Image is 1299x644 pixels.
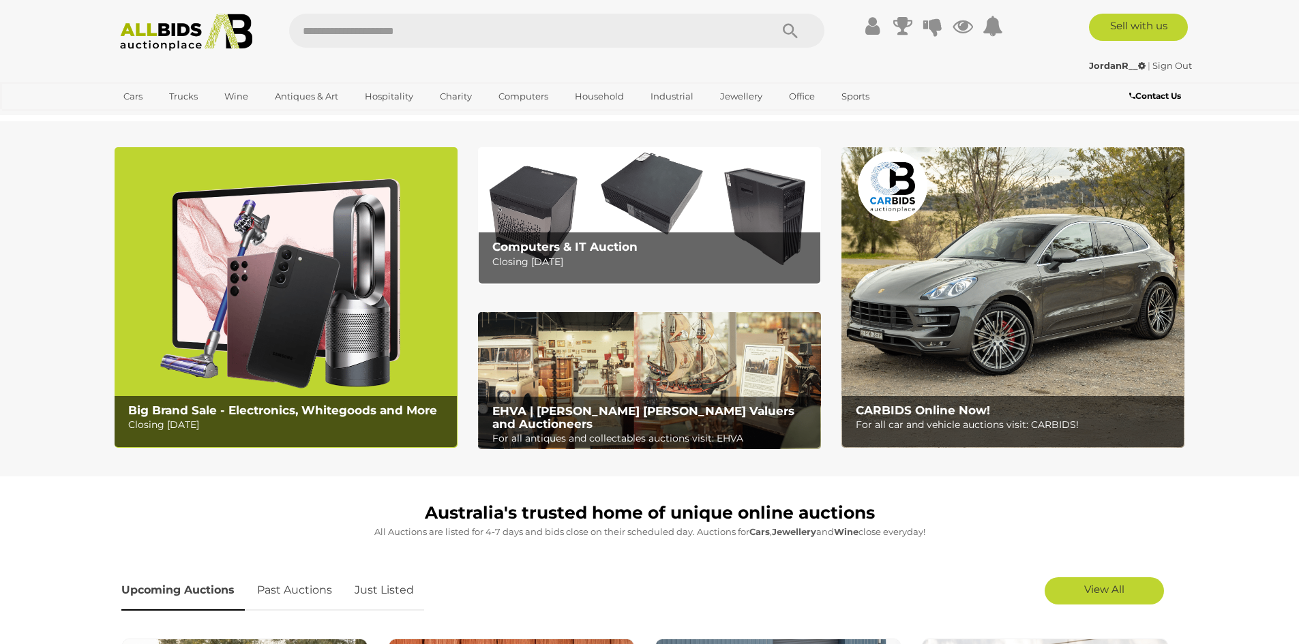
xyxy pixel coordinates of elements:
a: Trucks [160,85,207,108]
strong: Jewellery [772,526,816,537]
a: Computers & IT Auction Computers & IT Auction Closing [DATE] [478,147,821,284]
strong: JordanR__ [1089,60,1146,71]
img: CARBIDS Online Now! [841,147,1184,448]
b: Contact Us [1129,91,1181,101]
a: Big Brand Sale - Electronics, Whitegoods and More Big Brand Sale - Electronics, Whitegoods and Mo... [115,147,458,448]
p: For all car and vehicle auctions visit: CARBIDS! [856,416,1177,433]
a: Cars [115,85,151,108]
b: Computers & IT Auction [492,240,638,254]
a: Past Auctions [247,570,342,611]
a: JordanR__ [1089,60,1148,71]
a: Antiques & Art [266,85,347,108]
a: View All [1045,577,1164,604]
a: Household [566,85,633,108]
a: Jewellery [711,85,771,108]
p: Closing [DATE] [492,254,813,271]
a: Hospitality [356,85,422,108]
a: Sports [833,85,878,108]
a: Sign Out [1152,60,1192,71]
p: Closing [DATE] [128,416,449,433]
a: EHVA | Evans Hastings Valuers and Auctioneers EHVA | [PERSON_NAME] [PERSON_NAME] Valuers and Auct... [478,312,821,450]
a: CARBIDS Online Now! CARBIDS Online Now! For all car and vehicle auctions visit: CARBIDS! [841,147,1184,448]
a: Wine [215,85,257,108]
img: Big Brand Sale - Electronics, Whitegoods and More [115,147,458,448]
strong: Cars [749,526,770,537]
img: EHVA | Evans Hastings Valuers and Auctioneers [478,312,821,450]
b: Big Brand Sale - Electronics, Whitegoods and More [128,403,437,417]
a: [GEOGRAPHIC_DATA] [115,108,229,130]
b: CARBIDS Online Now! [856,403,990,417]
a: Office [780,85,824,108]
span: | [1148,60,1150,71]
strong: Wine [834,526,858,537]
a: Just Listed [344,570,424,611]
p: All Auctions are listed for 4-7 days and bids close on their scheduled day. Auctions for , and cl... [121,524,1178,540]
img: Computers & IT Auction [478,147,821,284]
span: View All [1084,583,1124,596]
b: EHVA | [PERSON_NAME] [PERSON_NAME] Valuers and Auctioneers [492,404,794,431]
a: Upcoming Auctions [121,570,245,611]
img: Allbids.com.au [113,14,260,51]
a: Industrial [642,85,702,108]
button: Search [756,14,824,48]
a: Charity [431,85,481,108]
a: Sell with us [1089,14,1188,41]
h1: Australia's trusted home of unique online auctions [121,504,1178,523]
a: Computers [490,85,557,108]
a: Contact Us [1129,89,1184,104]
p: For all antiques and collectables auctions visit: EHVA [492,430,813,447]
